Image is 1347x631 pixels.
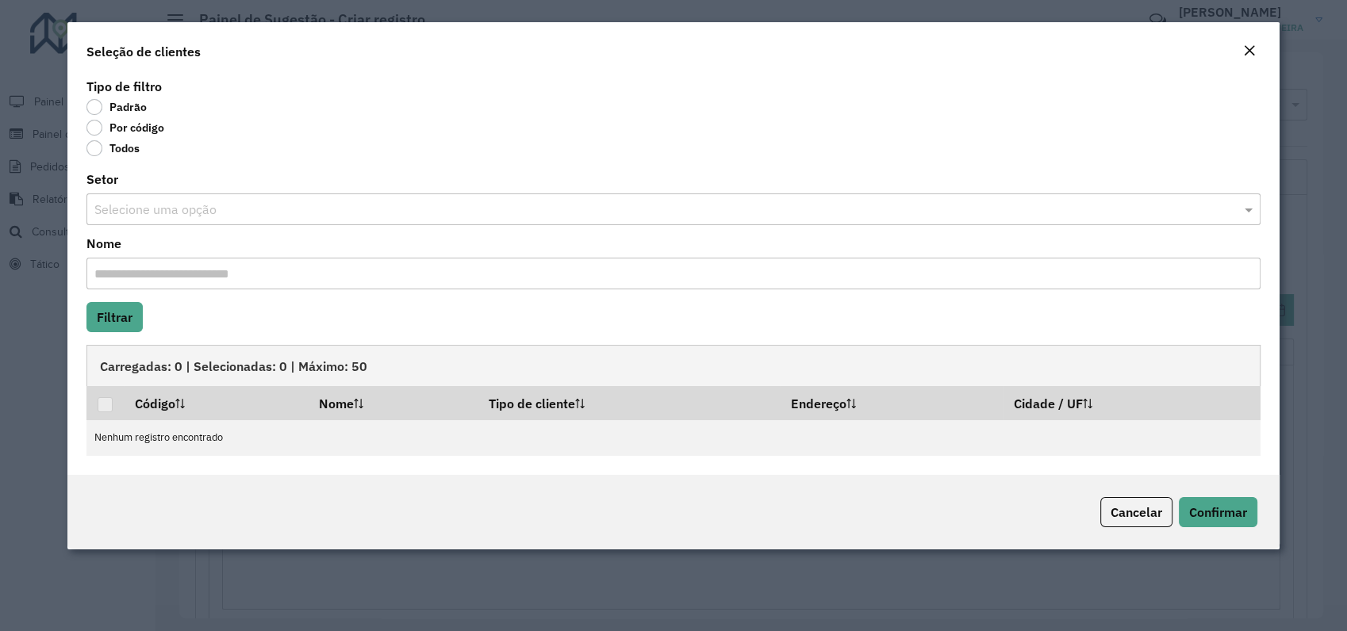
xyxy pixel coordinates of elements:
[86,420,1261,456] td: Nenhum registro encontrado
[1243,44,1256,57] em: Fechar
[308,386,478,419] th: Nome
[86,302,143,332] button: Filtrar
[1189,504,1247,520] span: Confirmar
[86,42,201,61] h4: Seleção de clientes
[478,386,780,419] th: Tipo de cliente
[1111,504,1162,520] span: Cancelar
[780,386,1003,419] th: Endereço
[86,77,162,96] label: Tipo de filtro
[1100,497,1172,527] button: Cancelar
[86,234,121,253] label: Nome
[86,120,164,136] label: Por código
[1179,497,1257,527] button: Confirmar
[124,386,308,419] th: Código
[86,170,118,189] label: Setor
[86,345,1261,386] div: Carregadas: 0 | Selecionadas: 0 | Máximo: 50
[86,140,140,156] label: Todos
[1238,41,1261,62] button: Close
[86,99,147,115] label: Padrão
[1003,386,1260,419] th: Cidade / UF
